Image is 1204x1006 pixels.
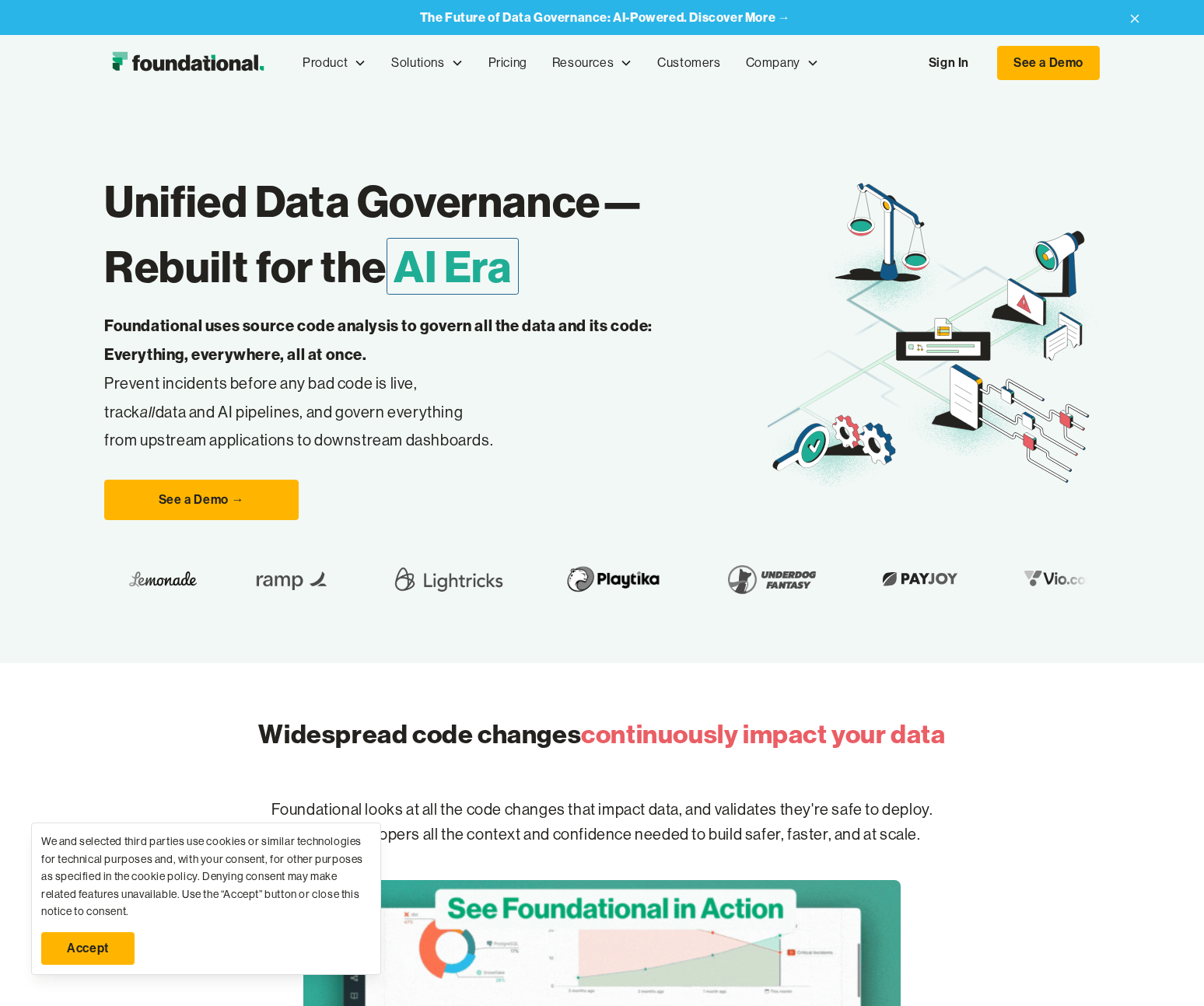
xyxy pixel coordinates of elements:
[258,716,945,753] h2: Widespread code changes
[645,37,733,89] a: Customers
[581,718,945,750] span: continuously impact your data
[552,53,614,73] div: Resources
[128,567,196,591] img: Lemonade
[104,312,702,455] p: Prevent incidents before any bad code is live, track data and AI pipelines, and govern everything...
[387,238,519,295] span: AI Era
[557,557,668,601] img: Playtika
[476,37,540,89] a: Pricing
[924,826,1204,1006] iframe: Chat Widget
[140,402,156,421] em: all
[104,773,1100,872] p: Foundational looks at all the code changes that impact data, and validates they're safe to deploy...
[246,557,339,601] img: Ramp
[746,53,800,73] div: Company
[391,53,444,73] div: Solutions
[41,932,135,965] a: Accept
[733,37,831,89] div: Company
[104,316,653,364] strong: Foundational uses source code analysis to govern all the data and its code: Everything, everywher...
[41,833,371,920] div: We and selected third parties use cookies or similar technologies for technical purposes and, wit...
[104,47,271,79] a: home
[997,46,1100,80] a: See a Demo
[379,37,475,89] div: Solutions
[540,37,645,89] div: Resources
[303,53,348,73] div: Product
[104,169,768,299] h1: Unified Data Governance— Rebuilt for the
[1015,567,1105,591] img: Vio.com
[104,480,299,520] a: See a Demo →
[913,47,985,79] a: Sign In
[420,9,791,25] strong: The Future of Data Governance: AI-Powered. Discover More →
[420,10,791,25] a: The Future of Data Governance: AI-Powered. Discover More →
[718,557,824,601] img: Underdog Fantasy
[290,37,379,89] div: Product
[873,567,965,591] img: Payjoy
[104,47,271,79] img: Foundational Logo
[389,557,507,601] img: Lightricks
